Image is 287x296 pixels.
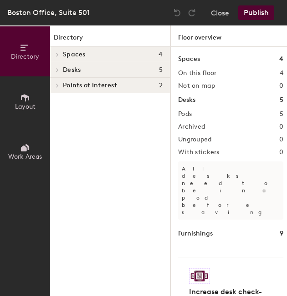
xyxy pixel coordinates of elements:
span: Layout [15,103,36,110]
h1: Directory [50,33,170,47]
h2: 4 [280,70,283,77]
span: 4 [159,51,163,58]
h2: 0 [279,123,283,130]
h2: Not on map [178,82,215,90]
span: 2 [159,82,163,89]
img: Undo [173,8,182,17]
span: 5 [159,66,163,74]
h1: 9 [280,229,283,239]
h2: Pods [178,110,192,118]
h2: 5 [280,110,283,118]
h1: Furnishings [178,229,213,239]
h2: Archived [178,123,205,130]
h2: 0 [279,149,283,156]
img: Redo [187,8,196,17]
h1: Spaces [178,54,200,64]
h2: 0 [279,82,283,90]
h1: Desks [178,95,195,105]
h2: 0 [279,136,283,143]
img: Sticker logo [189,268,210,284]
p: All desks need to be in a pod before saving [178,161,283,220]
button: Publish [238,5,274,20]
h2: With stickers [178,149,220,156]
span: Desks [63,66,81,74]
h2: On this floor [178,70,217,77]
div: Boston Office, Suite 501 [7,7,90,18]
h1: 5 [280,95,283,105]
button: Close [211,5,229,20]
h2: Ungrouped [178,136,212,143]
h1: 4 [279,54,283,64]
span: Points of interest [63,82,117,89]
span: Work Areas [8,153,42,161]
span: Directory [11,53,39,60]
span: Spaces [63,51,86,58]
